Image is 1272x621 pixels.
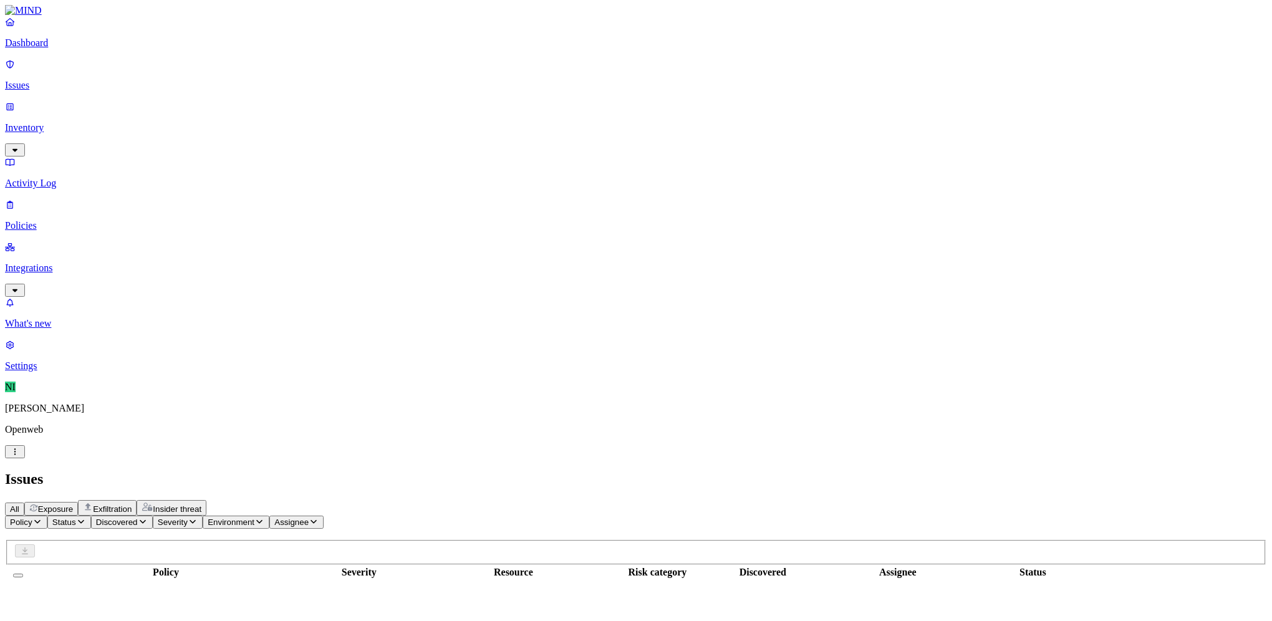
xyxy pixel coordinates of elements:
div: Severity [302,567,416,578]
span: Discovered [96,517,138,527]
div: Policy [32,567,300,578]
p: Settings [5,360,1267,372]
span: Severity [158,517,188,527]
p: Inventory [5,122,1267,133]
span: Environment [208,517,254,527]
div: Resource [418,567,609,578]
h2: Issues [5,471,1267,488]
span: All [10,504,19,514]
img: MIND [5,5,42,16]
p: Integrations [5,262,1267,274]
span: Exfiltration [93,504,132,514]
p: Issues [5,80,1267,91]
button: Select all [13,574,23,577]
span: Assignee [274,517,309,527]
span: Status [52,517,76,527]
p: What's new [5,318,1267,329]
p: Policies [5,220,1267,231]
div: Discovered [706,567,820,578]
div: Status [976,567,1090,578]
p: [PERSON_NAME] [5,403,1267,414]
span: Policy [10,517,32,527]
span: Exposure [38,504,73,514]
div: Risk category [611,567,703,578]
p: Dashboard [5,37,1267,49]
p: Activity Log [5,178,1267,189]
span: NI [5,382,16,392]
span: Insider threat [153,504,201,514]
div: Assignee [822,567,974,578]
p: Openweb [5,424,1267,435]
